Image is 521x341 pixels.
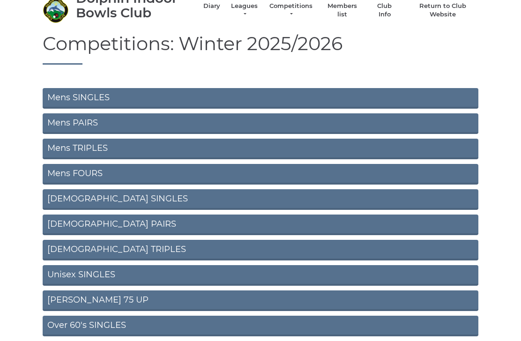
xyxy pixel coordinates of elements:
[43,114,478,134] a: Mens PAIRS
[43,291,478,311] a: [PERSON_NAME] 75 UP
[43,34,478,65] h1: Competitions: Winter 2025/2026
[322,2,361,19] a: Members list
[43,316,478,337] a: Over 60's SINGLES
[43,139,478,160] a: Mens TRIPLES
[43,240,478,261] a: [DEMOGRAPHIC_DATA] TRIPLES
[268,2,313,19] a: Competitions
[43,266,478,286] a: Unisex SINGLES
[43,190,478,210] a: [DEMOGRAPHIC_DATA] SINGLES
[371,2,398,19] a: Club Info
[43,89,478,109] a: Mens SINGLES
[43,164,478,185] a: Mens FOURS
[203,2,220,11] a: Diary
[408,2,478,19] a: Return to Club Website
[230,2,259,19] a: Leagues
[43,215,478,236] a: [DEMOGRAPHIC_DATA] PAIRS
